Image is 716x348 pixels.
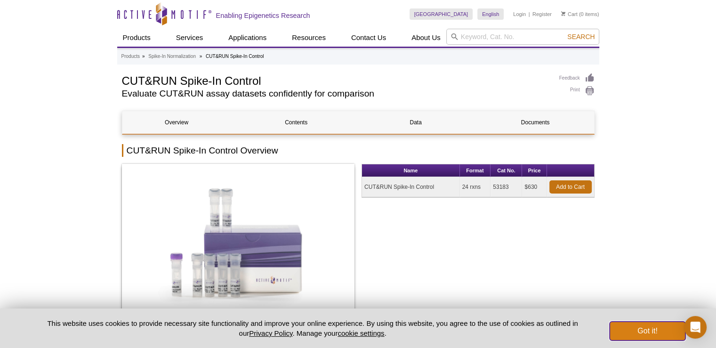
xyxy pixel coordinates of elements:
[122,111,231,134] a: Overview
[122,73,550,87] h1: CUT&RUN Spike-In Control
[529,8,530,20] li: |
[122,164,355,319] img: CUT&RUN Spike-In Control Kit
[148,52,196,61] a: Spike-In Normalization
[121,52,140,61] a: Products
[561,11,565,16] img: Your Cart
[223,29,272,47] a: Applications
[567,33,595,40] span: Search
[559,73,595,83] a: Feedback
[200,54,202,59] li: »
[460,177,491,197] td: 24 rxns
[338,329,384,337] button: cookie settings
[561,11,578,17] a: Cart
[406,29,446,47] a: About Us
[286,29,331,47] a: Resources
[477,8,504,20] a: English
[549,180,592,194] a: Add to Cart
[122,89,550,98] h2: Evaluate CUT&RUN assay datasets confidently for comparison
[446,29,599,45] input: Keyword, Cat. No.
[610,322,685,340] button: Got it!
[117,29,156,47] a: Products
[513,11,526,17] a: Login
[362,164,460,177] th: Name
[142,54,145,59] li: »
[561,8,599,20] li: (0 items)
[559,86,595,96] a: Print
[410,8,473,20] a: [GEOGRAPHIC_DATA]
[460,164,491,177] th: Format
[346,29,392,47] a: Contact Us
[522,164,547,177] th: Price
[362,177,460,197] td: CUT&RUN Spike-In Control
[481,111,590,134] a: Documents
[216,11,310,20] h2: Enabling Epigenetics Research
[491,177,522,197] td: 53183
[170,29,209,47] a: Services
[249,329,292,337] a: Privacy Policy
[522,177,547,197] td: $630
[122,144,595,157] h2: CUT&RUN Spike-In Control Overview
[206,54,264,59] li: CUT&RUN Spike-In Control
[362,111,470,134] a: Data
[31,318,595,338] p: This website uses cookies to provide necessary site functionality and improve your online experie...
[242,111,351,134] a: Contents
[532,11,552,17] a: Register
[491,164,522,177] th: Cat No.
[564,32,597,41] button: Search
[684,316,707,339] div: Open Intercom Messenger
